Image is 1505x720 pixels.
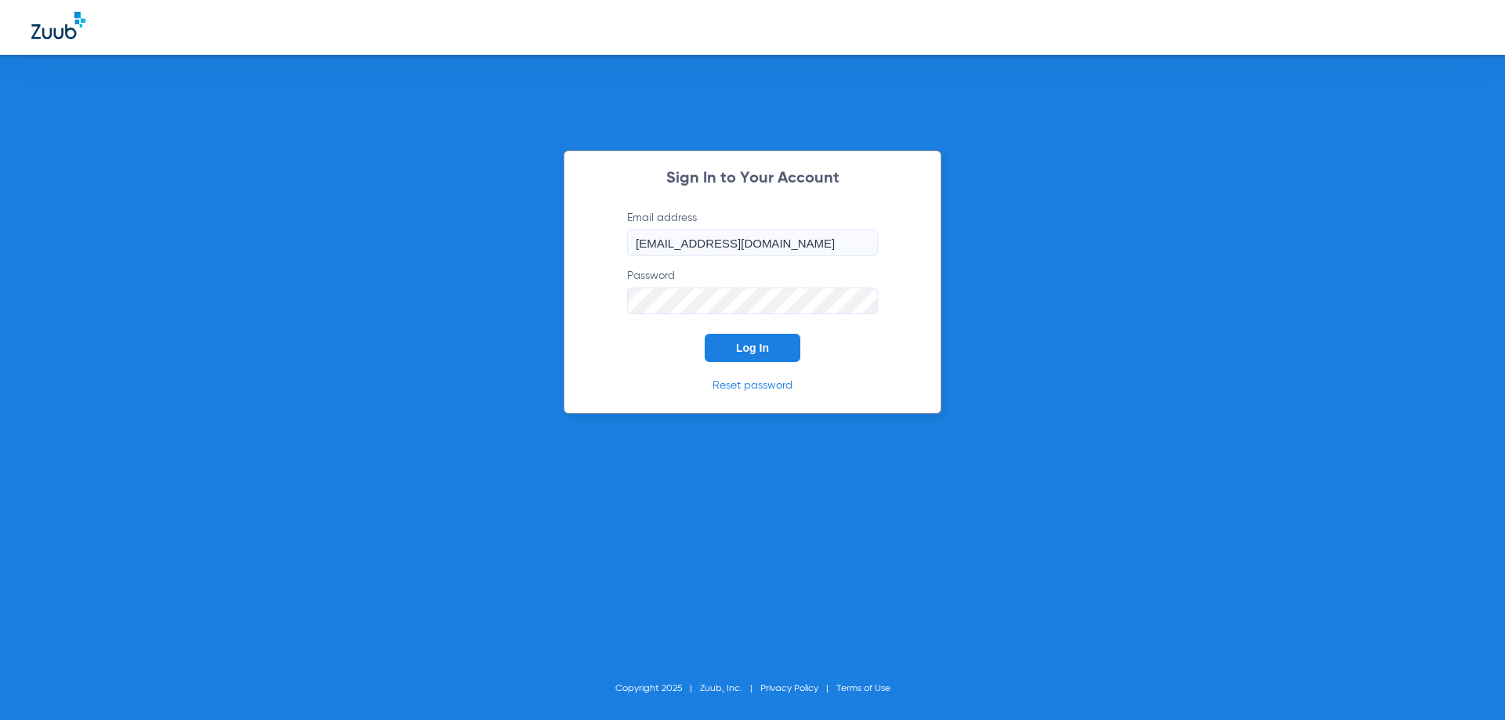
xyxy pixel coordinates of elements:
[705,334,800,362] button: Log In
[31,12,85,39] img: Zuub Logo
[627,230,878,256] input: Email address
[836,684,890,693] a: Terms of Use
[627,288,878,314] input: Password
[604,171,901,186] h2: Sign In to Your Account
[615,681,700,696] li: Copyright 2025
[736,342,769,354] span: Log In
[700,681,760,696] li: Zuub, Inc.
[627,268,878,314] label: Password
[713,380,792,391] a: Reset password
[760,684,818,693] a: Privacy Policy
[627,210,878,256] label: Email address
